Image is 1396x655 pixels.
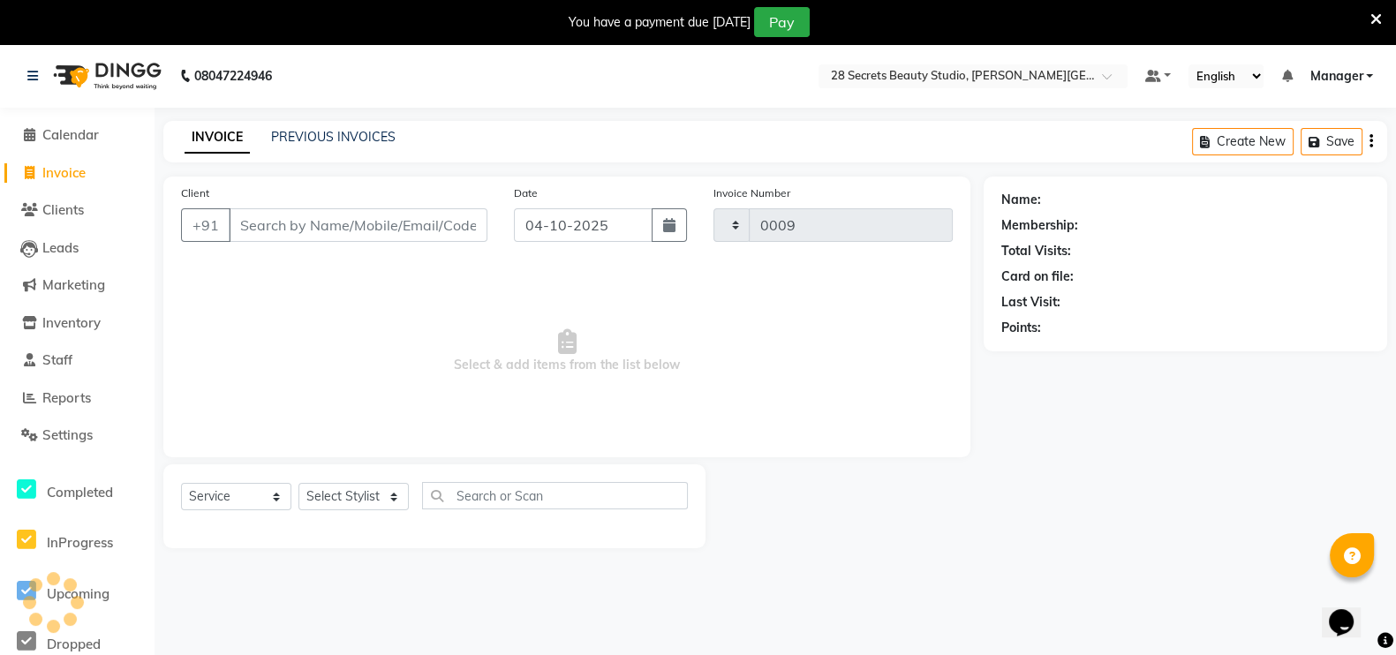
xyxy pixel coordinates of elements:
iframe: chat widget [1322,584,1378,637]
div: Points: [1001,319,1041,337]
input: Search by Name/Mobile/Email/Code [229,208,487,242]
div: Membership: [1001,216,1078,235]
a: Leads [4,238,150,259]
div: Total Visits: [1001,242,1071,260]
span: Completed [47,484,113,501]
div: Last Visit: [1001,293,1060,312]
a: Inventory [4,313,150,334]
label: Date [514,185,538,201]
button: +91 [181,208,230,242]
button: Create New [1192,128,1294,155]
div: Name: [1001,191,1041,209]
span: Dropped [47,636,101,652]
span: Marketing [42,276,105,293]
a: Invoice [4,163,150,184]
span: InProgress [47,534,113,551]
div: Card on file: [1001,267,1074,286]
span: Invoice [42,164,86,181]
a: Clients [4,200,150,221]
a: INVOICE [185,122,250,154]
a: Reports [4,388,150,409]
img: logo [45,51,166,101]
span: Staff [42,351,72,368]
a: PREVIOUS INVOICES [271,129,396,145]
span: Inventory [42,314,101,331]
label: Client [181,185,209,201]
button: Save [1301,128,1362,155]
label: Invoice Number [713,185,790,201]
span: Leads [42,239,79,256]
span: Reports [42,389,91,406]
span: Calendar [42,126,99,143]
a: Calendar [4,125,150,146]
span: Clients [42,201,84,218]
div: You have a payment due [DATE] [569,13,751,32]
span: Select & add items from the list below [181,263,953,440]
button: Pay [754,7,810,37]
a: Marketing [4,275,150,296]
span: Settings [42,426,93,443]
span: Manager [1309,67,1362,86]
a: Staff [4,350,150,371]
input: Search or Scan [422,482,688,509]
b: 08047224946 [194,51,272,101]
a: Settings [4,425,150,446]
